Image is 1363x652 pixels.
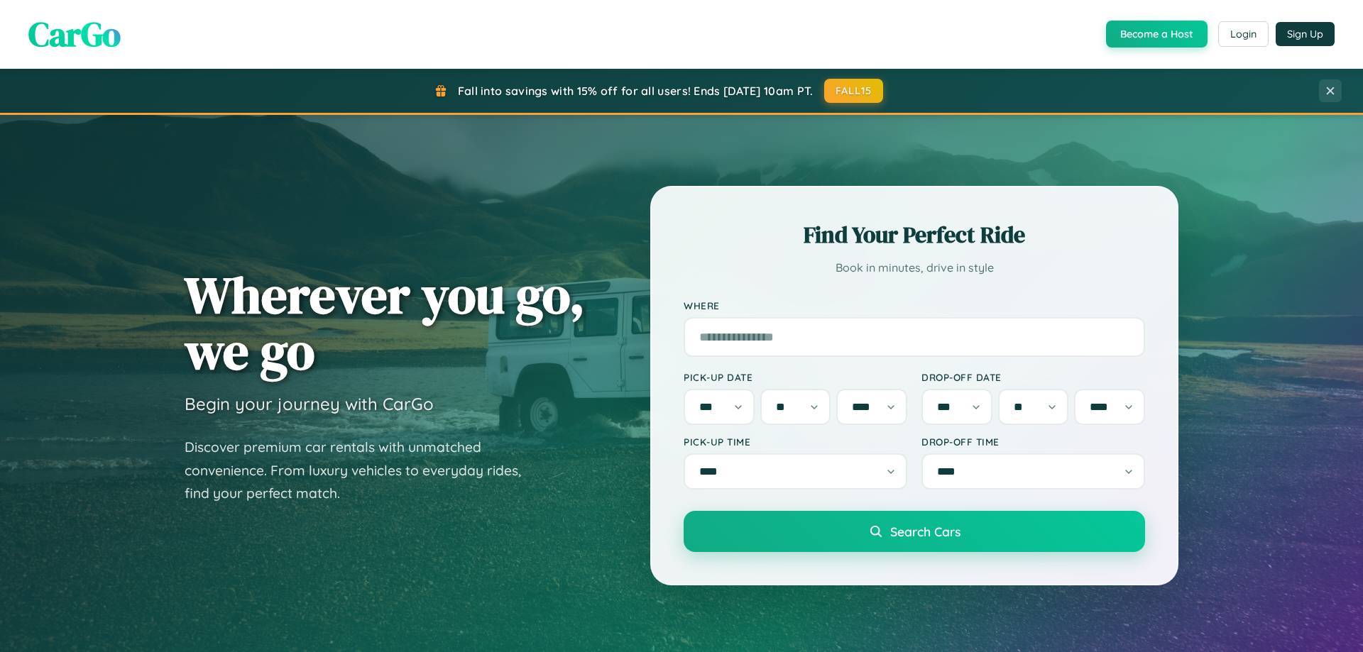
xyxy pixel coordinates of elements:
h2: Find Your Perfect Ride [684,219,1145,250]
label: Pick-up Date [684,371,907,383]
span: Search Cars [890,524,960,539]
label: Where [684,299,1145,311]
button: FALL15 [824,79,884,103]
label: Drop-off Date [921,371,1145,383]
h1: Wherever you go, we go [185,267,585,379]
label: Pick-up Time [684,436,907,448]
label: Drop-off Time [921,436,1145,448]
button: Sign Up [1276,22,1335,46]
button: Become a Host [1106,21,1208,48]
p: Discover premium car rentals with unmatched convenience. From luxury vehicles to everyday rides, ... [185,436,540,505]
span: Fall into savings with 15% off for all users! Ends [DATE] 10am PT. [458,84,814,98]
span: CarGo [28,11,121,57]
p: Book in minutes, drive in style [684,258,1145,278]
button: Search Cars [684,511,1145,552]
button: Login [1218,21,1269,47]
h3: Begin your journey with CarGo [185,393,434,414]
